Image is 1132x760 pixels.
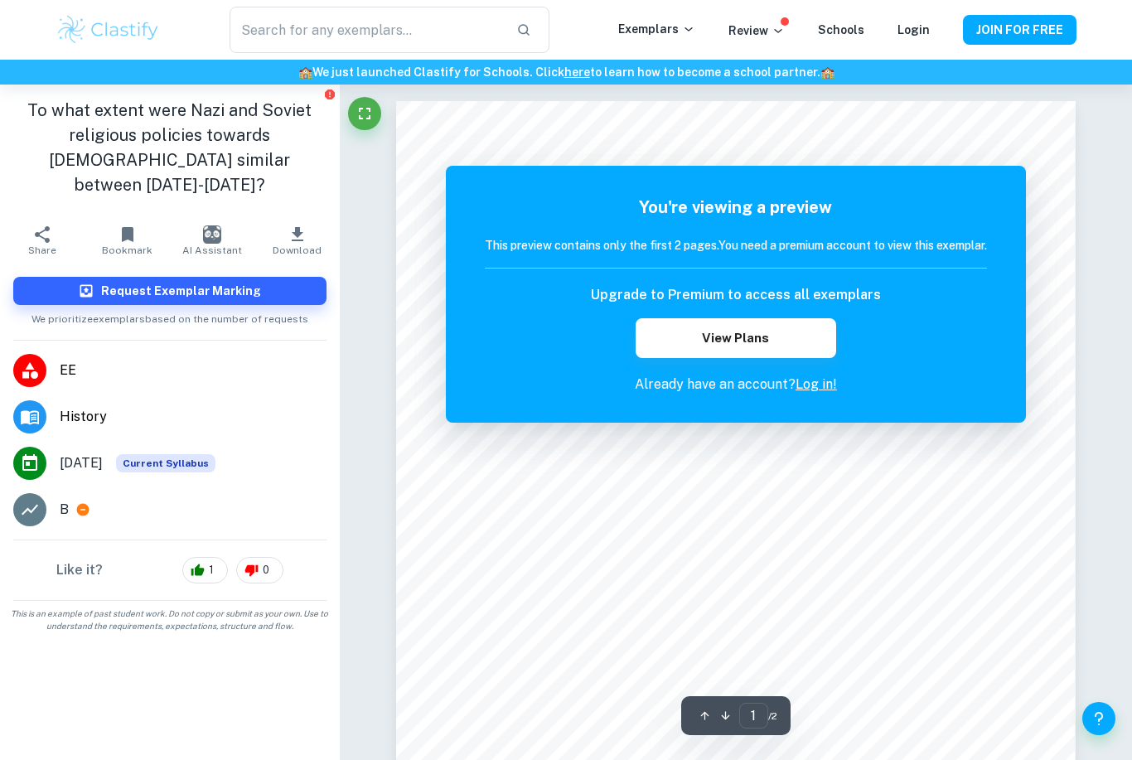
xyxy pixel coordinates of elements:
[60,500,69,520] p: B
[618,20,695,38] p: Exemplars
[200,562,223,578] span: 1
[102,244,152,256] span: Bookmark
[116,454,215,472] div: This exemplar is based on the current syllabus. Feel free to refer to it for inspiration/ideas wh...
[28,244,56,256] span: Share
[591,285,881,305] h6: Upgrade to Premium to access all exemplars
[56,13,161,46] img: Clastify logo
[60,407,327,427] span: History
[485,236,987,254] h6: This preview contains only the first 2 pages. You need a premium account to view this exemplar.
[56,560,103,580] h6: Like it?
[768,709,777,724] span: / 2
[236,557,283,583] div: 0
[1082,702,1115,735] button: Help and Feedback
[324,88,336,100] button: Report issue
[897,23,930,36] a: Login
[170,217,254,264] button: AI Assistant
[101,282,261,300] h6: Request Exemplar Marking
[254,217,339,264] button: Download
[254,562,278,578] span: 0
[820,65,834,79] span: 🏫
[728,22,785,40] p: Review
[963,15,1076,45] button: JOIN FOR FREE
[485,195,987,220] h5: You're viewing a preview
[818,23,864,36] a: Schools
[60,453,103,473] span: [DATE]
[31,305,308,327] span: We prioritize exemplars based on the number of requests
[203,225,221,244] img: AI Assistant
[796,376,837,392] a: Log in!
[182,557,228,583] div: 1
[485,375,987,395] p: Already have an account?
[636,318,836,358] button: View Plans
[116,454,215,472] span: Current Syllabus
[564,65,590,79] a: here
[182,244,242,256] span: AI Assistant
[273,244,322,256] span: Download
[7,608,333,632] span: This is an example of past student work. Do not copy or submit as your own. Use to understand the...
[230,7,503,53] input: Search for any exemplars...
[60,361,327,380] span: EE
[13,98,327,197] h1: To what extent were Nazi and Soviet religious policies towards [DEMOGRAPHIC_DATA] similar between...
[298,65,312,79] span: 🏫
[348,97,381,130] button: Fullscreen
[13,277,327,305] button: Request Exemplar Marking
[3,63,1129,81] h6: We just launched Clastify for Schools. Click to learn how to become a school partner.
[85,217,169,264] button: Bookmark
